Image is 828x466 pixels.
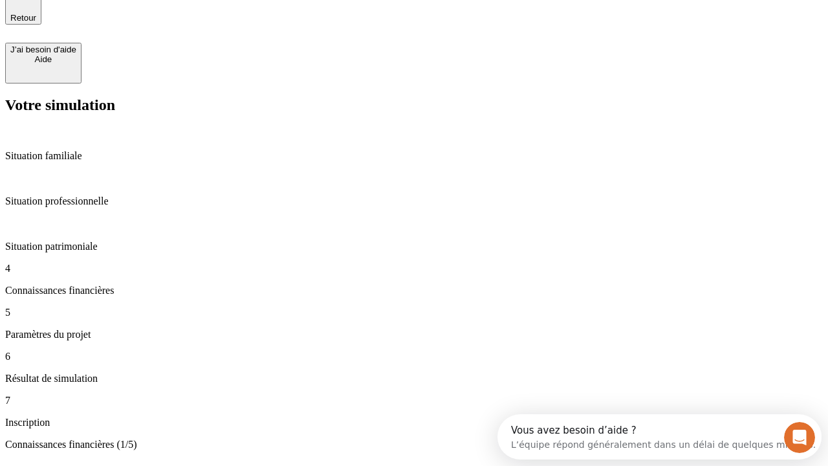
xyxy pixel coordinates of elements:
p: Connaissances financières [5,285,823,296]
p: Inscription [5,417,823,428]
p: Situation familiale [5,150,823,162]
div: Vous avez besoin d’aide ? [14,11,318,21]
p: Connaissances financières (1/5) [5,439,823,450]
h2: Votre simulation [5,96,823,114]
p: 4 [5,263,823,274]
p: Situation patrimoniale [5,241,823,252]
p: Résultat de simulation [5,373,823,384]
span: Retour [10,13,36,23]
div: Aide [10,54,76,64]
p: 5 [5,307,823,318]
p: 6 [5,351,823,362]
div: J’ai besoin d'aide [10,45,76,54]
iframe: Intercom live chat [784,422,815,453]
button: J’ai besoin d'aideAide [5,43,82,83]
div: Ouvrir le Messenger Intercom [5,5,356,41]
p: Situation professionnelle [5,195,823,207]
p: Paramètres du projet [5,329,823,340]
div: L’équipe répond généralement dans un délai de quelques minutes. [14,21,318,35]
p: 7 [5,395,823,406]
iframe: Intercom live chat discovery launcher [497,414,822,460]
